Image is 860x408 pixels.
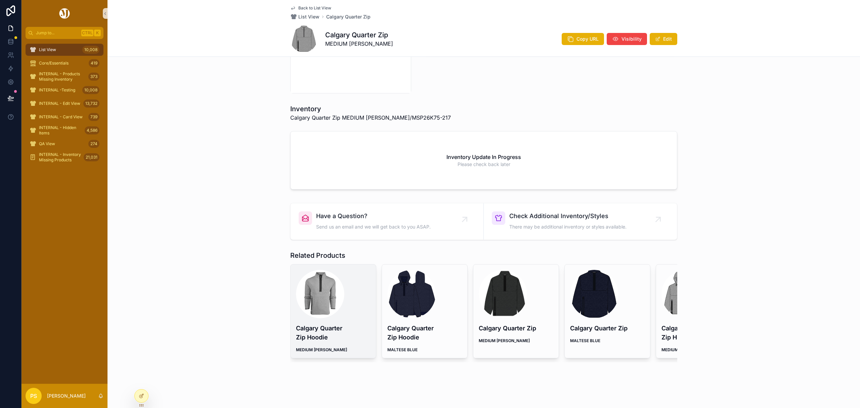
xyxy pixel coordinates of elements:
[30,392,37,400] span: PS
[290,114,451,122] span: Calgary Quarter Zip MEDIUM [PERSON_NAME]/MSP26K75-217
[36,30,79,36] span: Jump to...
[26,84,103,96] a: INTERNAL -Testing10,008
[564,264,650,358] a: Calgary Quarter ZipMALTESE BLUE
[576,36,599,42] span: Copy URL
[26,111,103,123] a: INTERNAL - Card View739
[88,140,99,148] div: 274
[570,324,645,333] h4: Calgary Quarter Zip
[446,153,521,161] h2: Inventory Update In Progress
[26,27,103,39] button: Jump to...CtrlK
[296,347,347,352] strong: MEDIUM [PERSON_NAME]
[39,141,55,147] span: QA View
[26,138,103,150] a: QA View274
[290,5,331,11] a: Back to List View
[39,87,75,93] span: INTERNAL -Testing
[26,124,103,136] a: INTERNAL - Hidden Items4,586
[382,264,468,358] a: Calgary Quarter Zip HoodieMALTESE BLUE
[473,264,559,358] a: Calgary Quarter ZipMEDIUM [PERSON_NAME]
[458,161,510,168] span: Please check back later
[661,347,713,352] strong: MEDIUM [PERSON_NAME]
[88,113,99,121] div: 739
[479,338,530,343] strong: MEDIUM [PERSON_NAME]
[484,203,677,240] a: Check Additional Inventory/StylesThere may be additional inventory or styles available.
[85,126,99,134] div: 4,586
[621,36,642,42] span: Visibility
[47,393,86,399] p: [PERSON_NAME]
[39,47,56,52] span: List View
[509,223,627,230] span: There may be additional inventory or styles available.
[325,30,393,40] h1: Calgary Quarter Zip
[656,264,742,358] a: Calgary Quarter Zip HoodieMEDIUM [PERSON_NAME]
[387,324,462,342] h4: Calgary Quarter Zip Hoodie
[479,324,553,333] h4: Calgary Quarter Zip
[39,125,82,136] span: INTERNAL - Hidden Items
[650,33,677,45] button: Edit
[39,101,80,106] span: INTERNAL - Edit View
[26,71,103,83] a: INTERNAL - Products Missing Inventory373
[26,97,103,110] a: INTERNAL - Edit View13,732
[39,152,81,163] span: INTERNAL - Inventory Missing Products
[290,251,345,260] h1: Related Products
[291,203,484,240] a: Have a Question?Send us an email and we will get back to you ASAP.
[21,39,107,172] div: scrollable content
[39,71,86,82] span: INTERNAL - Products Missing Inventory
[82,46,99,54] div: 10,008
[89,59,99,67] div: 419
[661,324,736,342] h4: Calgary Quarter Zip Hoodie
[58,8,71,19] img: App logo
[95,30,100,36] span: K
[26,151,103,163] a: INTERNAL - Inventory Missing Products21,031
[387,347,418,352] strong: MALTESE BLUE
[290,104,451,114] h1: Inventory
[509,211,627,221] span: Check Additional Inventory/Styles
[316,223,431,230] span: Send us an email and we will get back to you ASAP.
[83,99,99,108] div: 13,732
[298,5,331,11] span: Back to List View
[298,13,319,20] span: List View
[316,211,431,221] span: Have a Question?
[39,60,69,66] span: Core/Essentials
[296,324,371,342] h4: Calgary Quarter Zip Hoodie
[81,30,93,36] span: Ctrl
[290,264,376,358] a: Calgary Quarter Zip HoodieMEDIUM [PERSON_NAME]
[607,33,647,45] button: Visibility
[562,33,604,45] button: Copy URL
[290,13,319,20] a: List View
[326,13,371,20] a: Calgary Quarter Zip
[84,153,99,161] div: 21,031
[88,73,99,81] div: 373
[325,40,393,48] span: MEDIUM [PERSON_NAME]
[570,338,600,343] strong: MALTESE BLUE
[39,114,83,120] span: INTERNAL - Card View
[82,86,99,94] div: 10,008
[26,44,103,56] a: List View10,008
[26,57,103,69] a: Core/Essentials419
